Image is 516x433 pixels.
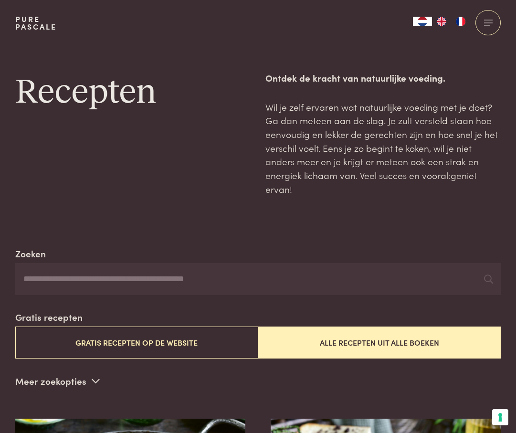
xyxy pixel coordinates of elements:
[258,327,501,359] button: Alle recepten uit alle boeken
[265,71,445,84] strong: Ontdek de kracht van natuurlijke voeding.
[492,409,508,425] button: Uw voorkeuren voor toestemming voor trackingtechnologieën
[15,71,251,114] h1: Recepten
[265,100,501,196] p: Wil je zelf ervaren wat natuurlijke voeding met je doet? Ga dan meteen aan de slag. Je zult verst...
[413,17,432,26] a: NL
[413,17,432,26] div: Language
[413,17,470,26] aside: Language selected: Nederlands
[432,17,451,26] a: EN
[15,327,258,359] button: Gratis recepten op de website
[451,17,470,26] a: FR
[15,247,46,261] label: Zoeken
[15,310,83,324] label: Gratis recepten
[432,17,470,26] ul: Language list
[15,15,57,31] a: PurePascale
[15,374,100,388] p: Meer zoekopties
